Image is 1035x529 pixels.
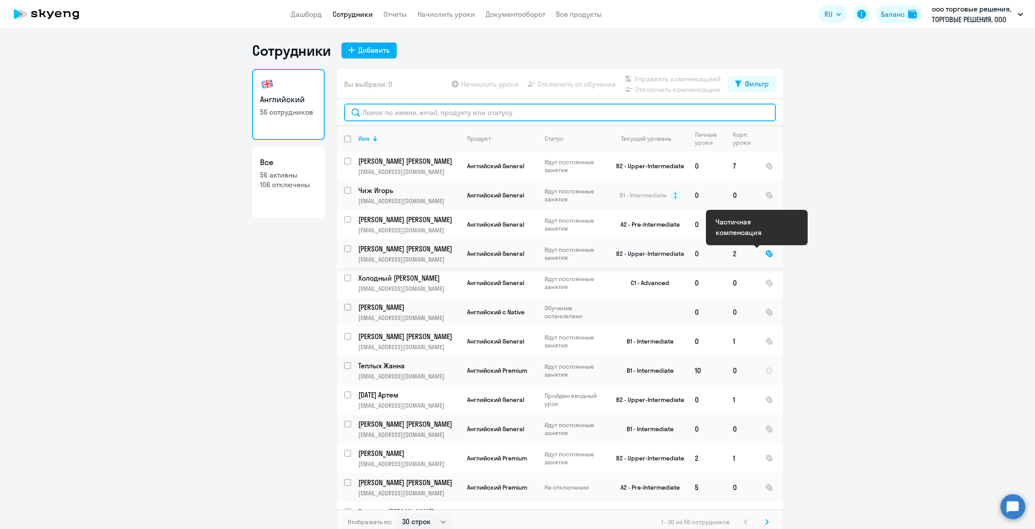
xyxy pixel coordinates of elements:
[252,147,325,218] a: Все56 активны106 отключены
[358,156,460,166] a: [PERSON_NAME] [PERSON_NAME]
[606,327,688,356] td: B1 - Intermediate
[358,314,460,322] p: [EMAIL_ADDRESS][DOMAIN_NAME]
[467,220,524,228] span: Английский General
[544,135,563,143] div: Статус
[544,216,605,232] p: Идут постоянные занятия
[358,215,460,224] a: [PERSON_NAME] [PERSON_NAME]
[544,392,605,408] p: Пройден вводный урок
[606,210,688,239] td: A2 - Pre-Intermediate
[358,361,458,371] p: Теплых Жанна
[358,343,460,351] p: [EMAIL_ADDRESS][DOMAIN_NAME]
[932,4,1014,25] p: ооо торговые решения, ТОРГОВЫЕ РЕШЕНИЯ, ООО
[467,279,524,287] span: Английский General
[260,170,317,180] p: 56 активны
[358,448,460,458] a: [PERSON_NAME]
[908,10,917,19] img: balance
[358,197,460,205] p: [EMAIL_ADDRESS][DOMAIN_NAME]
[621,135,671,143] div: Текущий уровень
[358,372,460,380] p: [EMAIL_ADDRESS][DOMAIN_NAME]
[688,268,726,297] td: 0
[344,79,392,89] span: Вы выбрали: 0
[344,104,776,121] input: Поиск по имени, email, продукту или статусу
[606,356,688,385] td: B1 - Intermediate
[341,42,397,58] button: Добавить
[688,356,726,385] td: 10
[358,332,460,341] a: [PERSON_NAME] [PERSON_NAME]
[358,185,460,195] a: Чиж Игорь
[358,402,460,409] p: [EMAIL_ADDRESS][DOMAIN_NAME]
[544,450,605,466] p: Идут постоянные занятия
[928,4,1027,25] button: ооо торговые решения, ТОРГОВЫЕ РЕШЕНИЯ, ООО
[824,9,832,19] span: RU
[467,337,524,345] span: Английский General
[606,151,688,181] td: B2 - Upper-Intermediate
[260,94,317,105] h3: Английский
[358,478,458,487] p: [PERSON_NAME] [PERSON_NAME]
[358,302,458,312] p: [PERSON_NAME]
[467,396,524,404] span: Английский General
[358,215,458,224] p: [PERSON_NAME] [PERSON_NAME]
[358,156,458,166] p: [PERSON_NAME] [PERSON_NAME]
[358,431,460,439] p: [EMAIL_ADDRESS][DOMAIN_NAME]
[383,10,407,19] a: Отчеты
[688,444,726,473] td: 2
[728,76,776,92] button: Фильтр
[606,444,688,473] td: B2 - Upper-Intermediate
[688,239,726,268] td: 0
[358,273,460,283] a: Холодный [PERSON_NAME]
[606,239,688,268] td: B2 - Upper-Intermediate
[260,180,317,189] p: 106 отключены
[688,385,726,414] td: 0
[606,268,688,297] td: C1 - Advanced
[358,168,460,176] p: [EMAIL_ADDRESS][DOMAIN_NAME]
[467,454,527,462] span: Английский Premium
[688,151,726,181] td: 0
[726,181,758,210] td: 0
[661,518,730,526] span: 1 - 30 из 56 сотрудников
[688,327,726,356] td: 0
[726,414,758,444] td: 0
[358,448,458,458] p: [PERSON_NAME]
[726,473,758,502] td: 0
[716,216,798,238] div: Частичная компенсация
[726,356,758,385] td: 0
[260,77,274,91] img: english
[544,158,605,174] p: Идут постоянные занятия
[544,246,605,262] p: Идут постоянные занятия
[745,78,769,89] div: Фильтр
[726,444,758,473] td: 1
[620,191,667,199] span: B1 - Intermediate
[544,304,605,320] p: Обучение остановлено
[358,285,460,293] p: [EMAIL_ADDRESS][DOMAIN_NAME]
[418,10,475,19] a: Начислить уроки
[556,10,602,19] a: Все продукты
[358,419,458,429] p: [PERSON_NAME] [PERSON_NAME]
[726,151,758,181] td: 7
[876,5,922,23] button: Балансbalance
[688,473,726,502] td: 5
[358,302,460,312] a: [PERSON_NAME]
[613,135,687,143] div: Текущий уровень
[486,10,545,19] a: Документооборот
[695,131,725,147] div: Личные уроки
[358,460,460,468] p: [EMAIL_ADDRESS][DOMAIN_NAME]
[467,425,524,433] span: Английский General
[726,297,758,327] td: 0
[726,268,758,297] td: 0
[291,10,322,19] a: Дашборд
[467,135,491,143] div: Продукт
[358,255,460,263] p: [EMAIL_ADDRESS][DOMAIN_NAME]
[726,385,758,414] td: 1
[358,489,460,497] p: [EMAIL_ADDRESS][DOMAIN_NAME]
[358,185,458,195] p: Чиж Игорь
[358,135,370,143] div: Имя
[726,327,758,356] td: 1
[544,483,605,491] p: На отключении
[688,297,726,327] td: 0
[358,478,460,487] a: [PERSON_NAME] [PERSON_NAME]
[358,273,458,283] p: Холодный [PERSON_NAME]
[544,333,605,349] p: Идут постоянные занятия
[358,244,458,254] p: [PERSON_NAME] [PERSON_NAME]
[544,421,605,437] p: Идут постоянные занятия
